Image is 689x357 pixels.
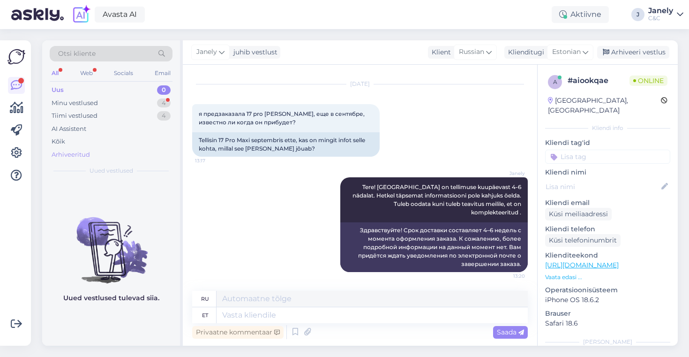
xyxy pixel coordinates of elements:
[648,7,683,22] a: JanelyC&C
[490,170,525,177] span: Janely
[42,200,180,285] img: No chats
[545,167,670,177] p: Kliendi nimi
[78,67,95,79] div: Web
[52,150,90,160] div: Arhiveeritud
[52,99,98,108] div: Minu vestlused
[192,80,528,88] div: [DATE]
[192,132,380,157] div: Tellisin 17 Pro Maxi septembris ette, kas on mingit infot selle kohta, millal see [PERSON_NAME] j...
[201,291,209,307] div: ru
[157,85,171,95] div: 0
[629,76,667,86] span: Online
[340,222,528,272] div: Здравствуйте! Срок доставки составляет 4–6 недель с момента оформления заказа. К сожалению, более...
[202,307,208,323] div: et
[545,273,670,281] p: Vaata edasi ...
[50,67,60,79] div: All
[545,198,670,208] p: Kliendi email
[63,293,159,303] p: Uued vestlused tulevad siia.
[195,157,230,164] span: 13:17
[58,49,96,59] span: Otsi kliente
[52,111,97,121] div: Tiimi vestlused
[95,7,145,23] a: Avasta AI
[545,338,670,346] div: [PERSON_NAME]
[546,182,659,192] input: Lisa nimi
[7,48,25,66] img: Askly Logo
[545,150,670,164] input: Lisa tag
[545,234,621,247] div: Küsi telefoninumbrit
[192,326,284,339] div: Privaatne kommentaar
[545,224,670,234] p: Kliendi telefon
[428,47,451,57] div: Klient
[352,183,523,216] span: Tere! [GEOGRAPHIC_DATA] on tellimuse kuupäevast 4-6 nädalat. Hetkel täpsemat informatsiooni pole ...
[548,96,661,115] div: [GEOGRAPHIC_DATA], [GEOGRAPHIC_DATA]
[153,67,172,79] div: Email
[230,47,277,57] div: juhib vestlust
[545,319,670,328] p: Safari 18.6
[545,295,670,305] p: iPhone OS 18.6.2
[90,167,133,175] span: Uued vestlused
[52,137,65,146] div: Kõik
[545,208,612,220] div: Küsi meiliaadressi
[459,47,484,57] span: Russian
[545,251,670,260] p: Klienditeekond
[545,138,670,148] p: Kliendi tag'id
[157,111,171,121] div: 4
[52,85,64,95] div: Uus
[552,6,609,23] div: Aktiivne
[553,78,557,85] span: a
[497,328,524,336] span: Saada
[648,15,673,22] div: C&C
[545,261,619,269] a: [URL][DOMAIN_NAME]
[112,67,135,79] div: Socials
[545,285,670,295] p: Operatsioonisüsteem
[504,47,544,57] div: Klienditugi
[648,7,673,15] div: Janely
[157,99,171,108] div: 4
[597,46,669,59] div: Arhiveeri vestlus
[199,110,366,126] span: я предзаказала 17 pro [PERSON_NAME], еще в сентябре, известно ли когда он прибудет?
[552,47,581,57] span: Estonian
[568,75,629,86] div: # aiookqae
[631,8,644,21] div: J
[71,5,91,24] img: explore-ai
[196,47,217,57] span: Janely
[490,273,525,280] span: 13:20
[545,309,670,319] p: Brauser
[52,124,86,134] div: AI Assistent
[545,124,670,132] div: Kliendi info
